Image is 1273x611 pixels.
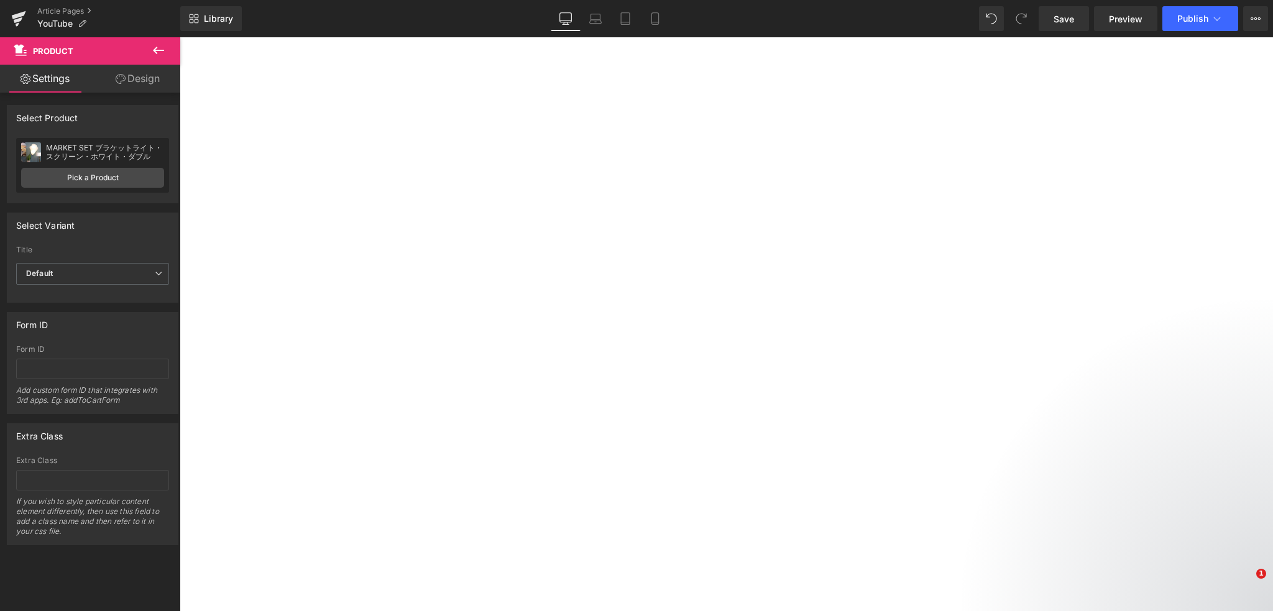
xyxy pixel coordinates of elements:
button: Redo [1009,6,1034,31]
a: Article Pages [37,6,180,16]
div: Select Variant [16,213,75,231]
a: Design [93,65,183,93]
div: Form ID [16,345,169,354]
div: If you wish to style particular content element differently, then use this field to add a class n... [16,497,169,544]
div: Form ID [16,313,48,330]
span: 1 [1256,569,1266,579]
img: pImage [21,142,41,162]
a: Tablet [610,6,640,31]
button: Publish [1162,6,1238,31]
a: Preview [1094,6,1157,31]
span: Publish [1177,14,1208,24]
div: MARKET SET ブラケットライト・スクリーン・ホワイト・ダブル [46,144,164,161]
span: Product [33,46,73,56]
span: YouTube [37,19,73,29]
iframe: Intercom live chat [1231,569,1261,599]
div: Extra Class [16,424,63,441]
label: Title [16,246,169,258]
button: More [1243,6,1268,31]
a: Pick a Product [21,168,164,188]
span: Save [1054,12,1074,25]
div: Extra Class [16,456,169,465]
div: Add custom form ID that integrates with 3rd apps. Eg: addToCartForm [16,385,169,413]
a: New Library [180,6,242,31]
a: Laptop [581,6,610,31]
a: Desktop [551,6,581,31]
div: Select Product [16,106,78,123]
a: Mobile [640,6,670,31]
span: Preview [1109,12,1142,25]
b: Default [26,269,53,278]
button: Undo [979,6,1004,31]
span: Library [204,13,233,24]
